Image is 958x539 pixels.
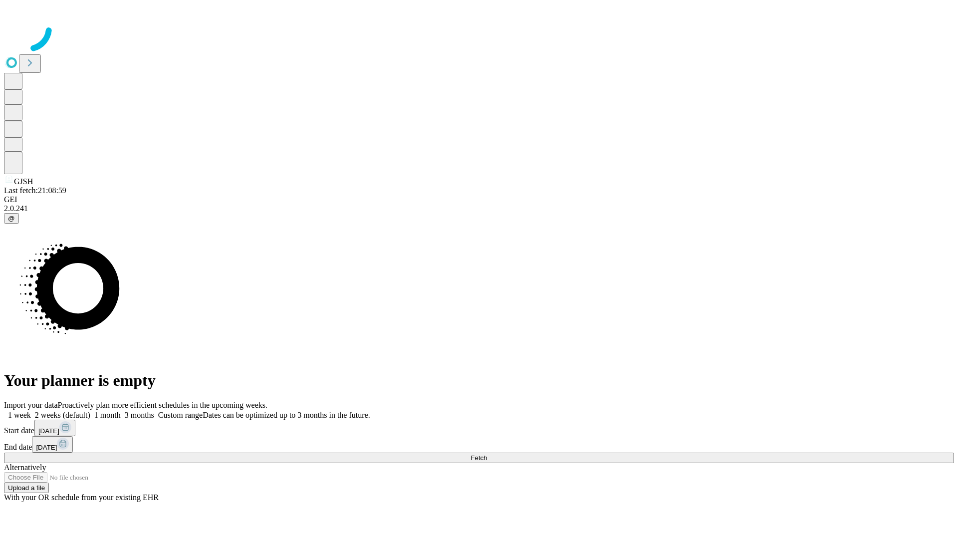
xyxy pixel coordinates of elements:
[4,493,159,502] span: With your OR schedule from your existing EHR
[4,204,954,213] div: 2.0.241
[4,195,954,204] div: GEI
[4,420,954,436] div: Start date
[8,215,15,222] span: @
[94,411,121,419] span: 1 month
[158,411,203,419] span: Custom range
[35,411,90,419] span: 2 weeks (default)
[4,401,58,409] span: Import your data
[4,453,954,463] button: Fetch
[203,411,370,419] span: Dates can be optimized up to 3 months in the future.
[4,371,954,390] h1: Your planner is empty
[4,213,19,224] button: @
[58,401,267,409] span: Proactively plan more efficient schedules in the upcoming weeks.
[471,454,487,462] span: Fetch
[4,483,49,493] button: Upload a file
[38,427,59,435] span: [DATE]
[8,411,31,419] span: 1 week
[125,411,154,419] span: 3 months
[4,463,46,472] span: Alternatively
[32,436,73,453] button: [DATE]
[14,177,33,186] span: GJSH
[34,420,75,436] button: [DATE]
[36,444,57,451] span: [DATE]
[4,186,66,195] span: Last fetch: 21:08:59
[4,436,954,453] div: End date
